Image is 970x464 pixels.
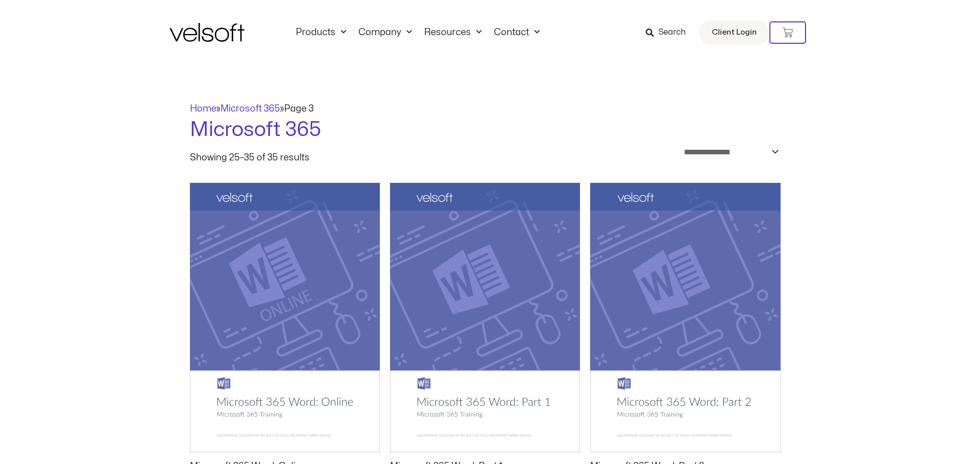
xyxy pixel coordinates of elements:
[290,27,352,38] a: ProductsMenu Toggle
[841,442,965,464] iframe: chat widget
[658,26,686,39] span: Search
[190,183,380,452] img: Microsoft 365 Word: Online
[190,104,314,113] span: » »
[646,24,693,41] a: Search
[290,27,546,38] nav: Menu
[390,183,580,452] img: Microsoft 365 Word: Part 1
[488,27,546,38] a: ContactMenu Toggle
[352,27,418,38] a: CompanyMenu Toggle
[190,104,216,113] a: Home
[590,183,780,453] img: Microsoft 365 Word: Part 2
[699,20,769,45] a: Client Login
[170,23,244,42] img: Velsoft Training Materials
[677,144,781,160] select: Shop order
[712,26,757,39] span: Client Login
[284,104,314,113] span: Page 3
[220,104,280,113] a: Microsoft 365
[190,153,310,162] p: Showing 25–35 of 35 results
[190,116,781,144] h1: Microsoft 365
[418,27,488,38] a: ResourcesMenu Toggle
